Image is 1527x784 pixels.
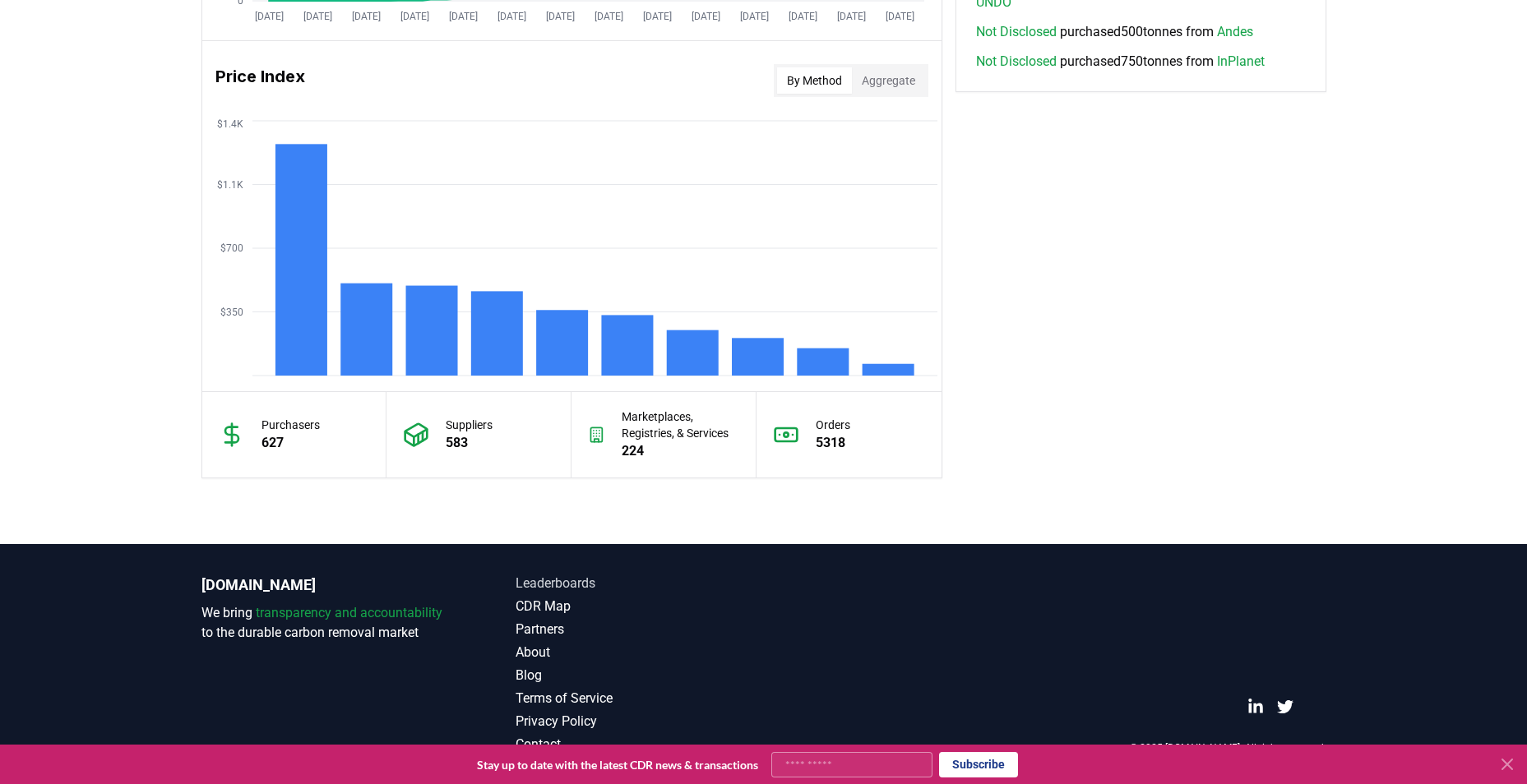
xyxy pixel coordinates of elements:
[691,11,720,22] tspan: [DATE]
[1217,52,1265,71] a: InPlanet
[1130,741,1326,754] p: © 2025 [DOMAIN_NAME]. All rights reserved.
[400,11,428,22] tspan: [DATE]
[739,11,768,22] tspan: [DATE]
[201,574,450,597] p: [DOMAIN_NAME]
[816,417,850,433] p: Orders
[220,242,243,254] tspan: $700
[976,22,1253,42] span: purchased 500 tonnes from
[816,433,850,453] p: 5318
[497,11,525,22] tspan: [DATE]
[516,643,764,662] a: About
[516,712,764,731] a: Privacy Policy
[261,433,320,453] p: 627
[777,67,852,94] button: By Method
[545,11,574,22] tspan: [DATE]
[220,307,243,318] tspan: $350
[516,574,764,593] a: Leaderboards
[852,67,925,94] button: Aggregate
[448,11,477,22] tspan: [DATE]
[976,22,1057,42] a: Not Disclosed
[516,689,764,708] a: Terms of Service
[516,620,764,639] a: Partners
[446,417,493,433] p: Suppliers
[254,11,283,22] tspan: [DATE]
[1277,699,1293,715] a: Twitter
[256,605,442,620] span: transparency and accountability
[446,433,493,453] p: 583
[885,11,914,22] tspan: [DATE]
[351,11,380,22] tspan: [DATE]
[217,118,243,130] tspan: $1.4K
[516,735,764,754] a: Contact
[261,417,320,433] p: Purchasers
[1217,22,1253,42] a: Andes
[622,441,739,461] p: 224
[622,408,739,441] p: Marketplaces, Registries, & Services
[976,52,1265,71] span: purchased 750 tonnes from
[788,11,817,22] tspan: [DATE]
[201,603,450,643] p: We bring to the durable carbon removal market
[516,597,764,616] a: CDR Map
[594,11,622,22] tspan: [DATE]
[836,11,865,22] tspan: [DATE]
[215,64,305,97] h3: Price Index
[642,11,671,22] tspan: [DATE]
[217,179,243,191] tspan: $1.1K
[1247,699,1264,715] a: LinkedIn
[976,52,1057,71] a: Not Disclosed
[303,11,331,22] tspan: [DATE]
[516,666,764,685] a: Blog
